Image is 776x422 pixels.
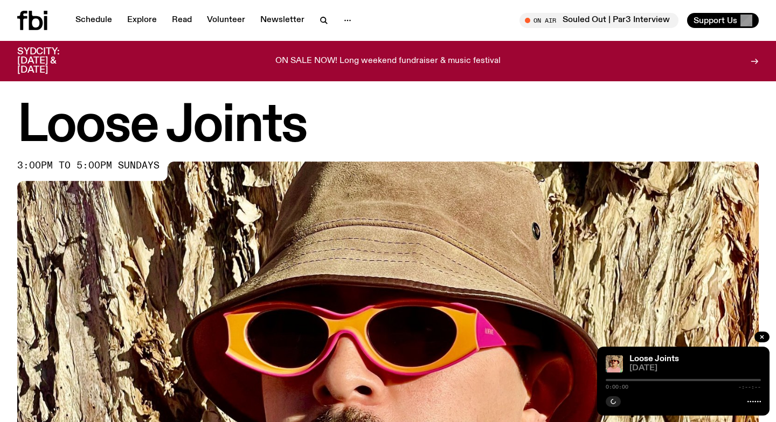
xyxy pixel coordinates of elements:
[69,13,119,28] a: Schedule
[694,16,737,25] span: Support Us
[200,13,252,28] a: Volunteer
[606,384,628,390] span: 0:00:00
[519,13,678,28] button: On AirSouled Out | Par3 Interview
[738,384,761,390] span: -:--:--
[687,13,759,28] button: Support Us
[17,47,86,75] h3: SYDCITY: [DATE] & [DATE]
[606,355,623,372] img: Tyson stands in front of a paperbark tree wearing orange sunglasses, a suede bucket hat and a pin...
[121,13,163,28] a: Explore
[629,355,679,363] a: Loose Joints
[254,13,311,28] a: Newsletter
[275,57,501,66] p: ON SALE NOW! Long weekend fundraiser & music festival
[165,13,198,28] a: Read
[17,161,160,170] span: 3:00pm to 5:00pm sundays
[17,102,759,151] h1: Loose Joints
[629,364,761,372] span: [DATE]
